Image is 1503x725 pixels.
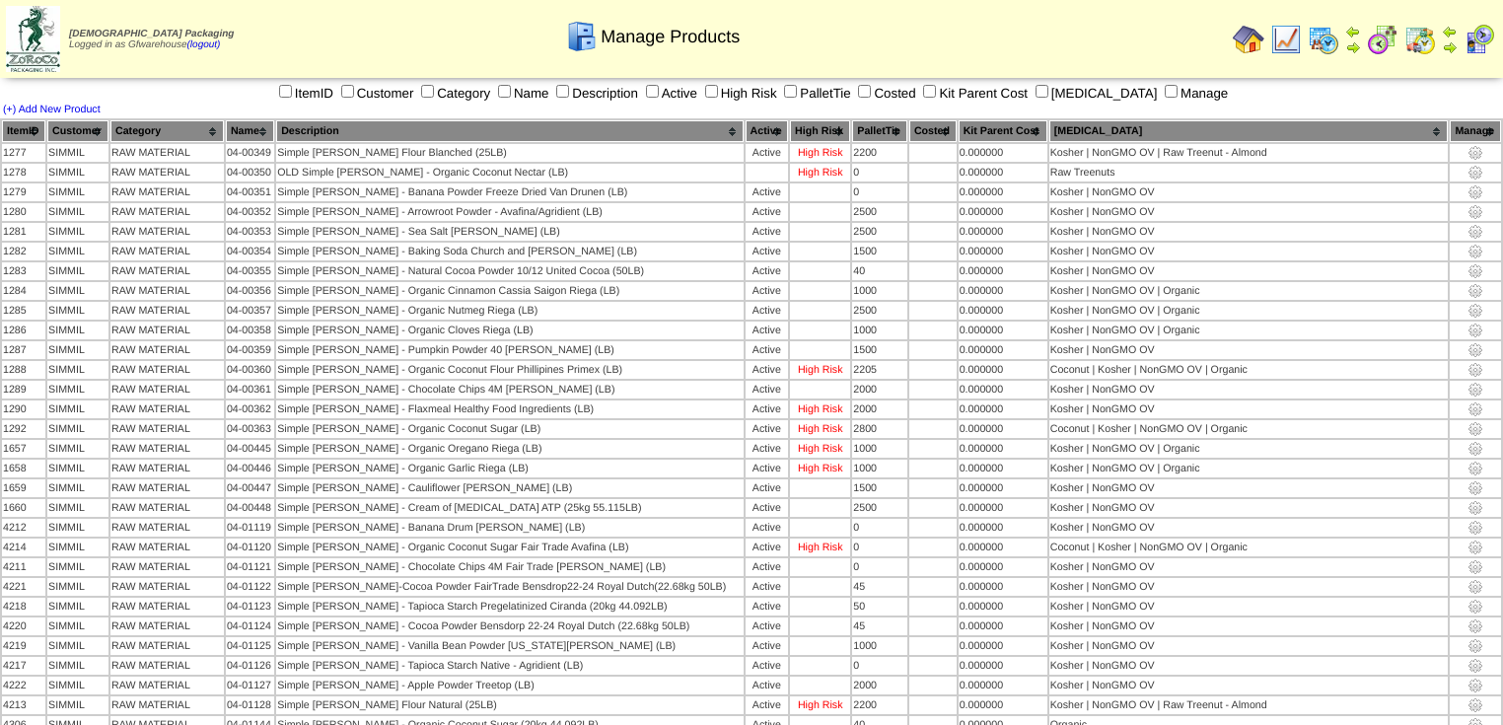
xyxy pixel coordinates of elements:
[791,364,849,376] div: High Risk
[47,223,108,241] td: SIMMIL
[47,519,108,537] td: SIMMIL
[852,243,907,260] td: 1500
[791,443,849,455] div: High Risk
[110,400,224,418] td: RAW MATERIAL
[552,86,638,101] label: Description
[1049,164,1449,181] td: Raw Treenuts
[790,120,850,142] th: High Risk
[1467,559,1483,575] img: settings.gif
[1467,461,1483,476] img: settings.gif
[110,282,224,300] td: RAW MATERIAL
[2,519,45,537] td: 4212
[47,302,108,320] td: SIMMIL
[1442,39,1458,55] img: arrowright.gif
[747,325,787,336] div: Active
[959,144,1047,162] td: 0.000000
[852,400,907,418] td: 2000
[1467,224,1483,240] img: settings.gif
[959,519,1047,537] td: 0.000000
[276,558,743,576] td: Simple [PERSON_NAME] - Chocolate Chips 4M Fair Trade [PERSON_NAME] (LB)
[556,85,569,98] input: Description
[747,443,787,455] div: Active
[226,460,274,477] td: 04-00446
[276,460,743,477] td: Simple [PERSON_NAME] - Organic Garlic Riega (LB)
[959,282,1047,300] td: 0.000000
[110,183,224,201] td: RAW MATERIAL
[3,104,101,115] a: (+) Add New Product
[1367,24,1398,55] img: calendarblend.gif
[276,302,743,320] td: Simple [PERSON_NAME] - Organic Nutmeg Riega (LB)
[747,265,787,277] div: Active
[276,499,743,517] td: Simple [PERSON_NAME] - Cream of [MEDICAL_DATA] ATP (25kg 55.115LB)
[852,262,907,280] td: 40
[1467,658,1483,674] img: settings.gif
[110,578,224,596] td: RAW MATERIAL
[919,86,1028,101] label: Kit Parent Cost
[1049,578,1449,596] td: Kosher | NonGMO OV
[1442,24,1458,39] img: arrowleft.gif
[784,85,797,98] input: PalletTie
[747,206,787,218] div: Active
[959,558,1047,576] td: 0.000000
[226,539,274,556] td: 04-01120
[226,144,274,162] td: 04-00349
[2,479,45,497] td: 1659
[2,183,45,201] td: 1279
[852,578,907,596] td: 45
[69,29,234,39] span: [DEMOGRAPHIC_DATA] Packaging
[1049,120,1449,142] th: [MEDICAL_DATA]
[226,440,274,458] td: 04-00445
[747,226,787,238] div: Active
[226,120,274,142] th: Name
[747,364,787,376] div: Active
[2,164,45,181] td: 1278
[959,341,1047,359] td: 0.000000
[110,120,224,142] th: Category
[852,460,907,477] td: 1000
[276,223,743,241] td: Simple [PERSON_NAME] - Sea Salt [PERSON_NAME] (LB)
[2,243,45,260] td: 1282
[2,203,45,221] td: 1280
[1049,144,1449,162] td: Kosher | NonGMO OV | Raw Treenut - Almond
[110,223,224,241] td: RAW MATERIAL
[276,578,743,596] td: Simple [PERSON_NAME]-Cocoa Powder FairTrade Bensdrop22-24 Royal Dutch(22.68kg 50LB)
[566,21,598,52] img: cabinet.gif
[226,223,274,241] td: 04-00353
[2,381,45,399] td: 1289
[1161,86,1228,101] label: Manage
[959,262,1047,280] td: 0.000000
[47,558,108,576] td: SIMMIL
[959,203,1047,221] td: 0.000000
[854,86,915,101] label: Costed
[276,262,743,280] td: Simple [PERSON_NAME] - Natural Cocoa Powder 10/12 United Cocoa (50LB)
[791,147,849,159] div: High Risk
[1049,322,1449,339] td: Kosher | NonGMO OV | Organic
[852,381,907,399] td: 2000
[421,85,434,98] input: Category
[1467,500,1483,516] img: settings.gif
[747,246,787,257] div: Active
[226,479,274,497] td: 04-00447
[1308,24,1339,55] img: calendarprod.gif
[852,539,907,556] td: 0
[226,598,274,616] td: 04-01123
[47,400,108,418] td: SIMMIL
[226,578,274,596] td: 04-01122
[47,341,108,359] td: SIMMIL
[1467,145,1483,161] img: settings.gif
[276,440,743,458] td: Simple [PERSON_NAME] - Organic Oregano Riega (LB)
[852,420,907,438] td: 2800
[1467,204,1483,220] img: settings.gif
[341,85,354,98] input: Customer
[2,598,45,616] td: 4218
[959,223,1047,241] td: 0.000000
[1049,262,1449,280] td: Kosher | NonGMO OV
[852,341,907,359] td: 1500
[2,282,45,300] td: 1284
[47,144,108,162] td: SIMMIL
[747,522,787,534] div: Active
[110,381,224,399] td: RAW MATERIAL
[110,598,224,616] td: RAW MATERIAL
[1467,520,1483,536] img: settings.gif
[47,539,108,556] td: SIMMIL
